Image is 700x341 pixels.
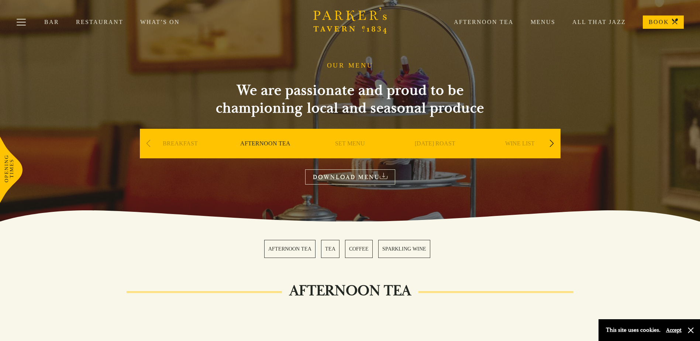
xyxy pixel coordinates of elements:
[225,129,306,180] div: 2 / 9
[163,140,198,169] a: BREAKFAST
[345,240,373,258] a: 3 / 4
[327,62,373,70] h1: OUR MENU
[415,140,455,169] a: [DATE] ROAST
[203,82,498,117] h2: We are passionate and proud to be championing local and seasonal produce
[394,129,476,180] div: 4 / 9
[547,135,557,152] div: Next slide
[321,240,339,258] a: 2 / 4
[140,129,221,180] div: 1 / 9
[479,129,561,180] div: 5 / 9
[687,327,694,334] button: Close and accept
[240,140,290,169] a: AFTERNOON TEA
[606,325,661,335] p: This site uses cookies.
[378,240,430,258] a: 4 / 4
[144,135,154,152] div: Previous slide
[505,140,535,169] a: WINE LIST
[305,169,395,185] a: DOWNLOAD MENU
[335,140,365,169] a: SET MENU
[264,240,315,258] a: 1 / 4
[666,327,682,334] button: Accept
[310,129,391,180] div: 3 / 9
[282,282,418,300] h2: AFTERNOON TEA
